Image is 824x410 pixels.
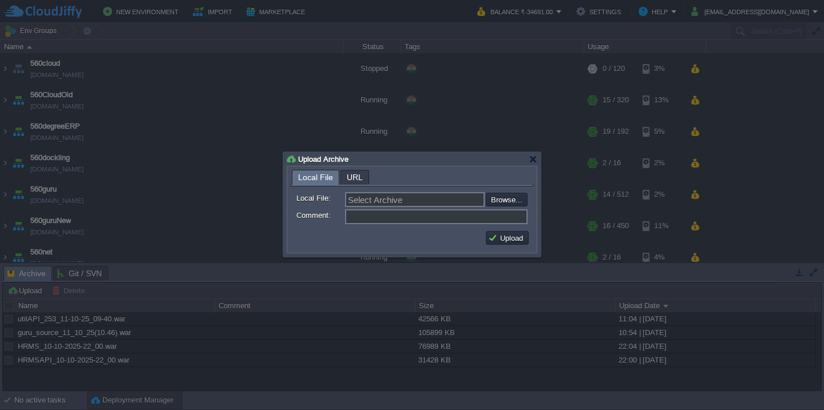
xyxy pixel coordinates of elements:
[296,209,344,221] label: Comment:
[488,233,526,243] button: Upload
[776,364,813,399] iframe: chat widget
[296,192,344,204] label: Local File:
[298,170,333,185] span: Local File
[347,170,363,184] span: URL
[298,155,348,164] span: Upload Archive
